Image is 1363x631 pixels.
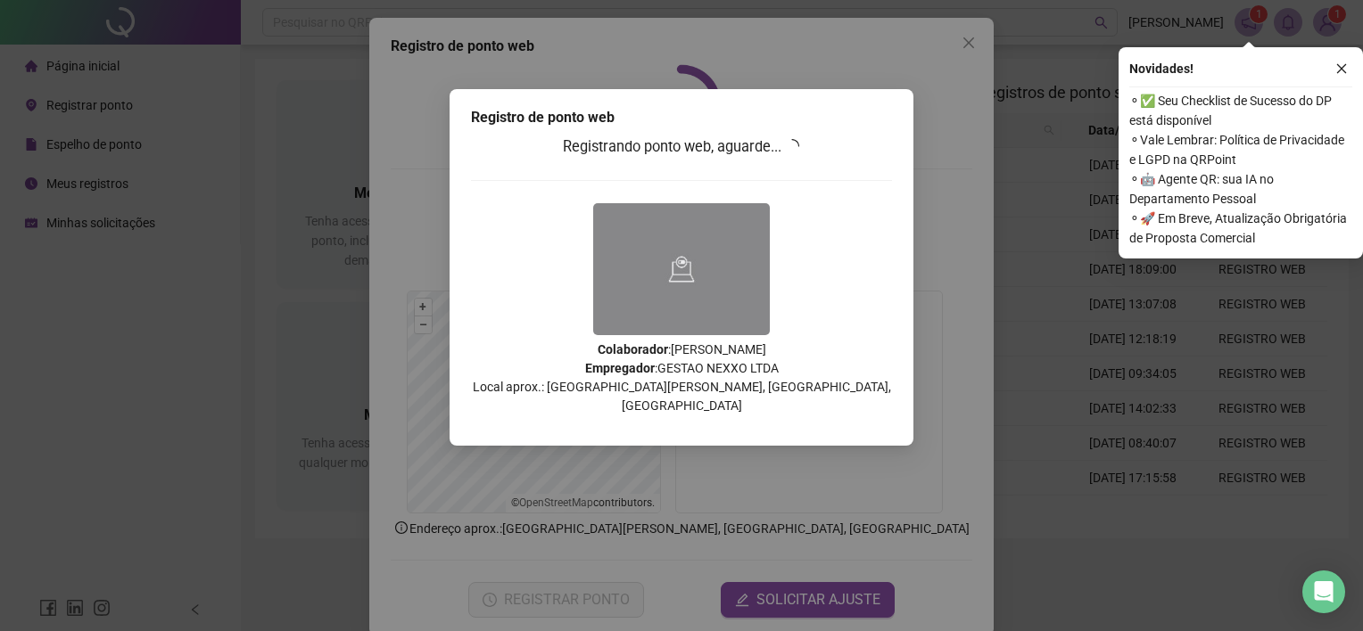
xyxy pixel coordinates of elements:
span: close [1335,62,1348,75]
img: Z [593,203,770,335]
span: loading [785,139,799,153]
span: Novidades ! [1129,59,1194,78]
p: : [PERSON_NAME] : GESTAO NEXXO LTDA Local aprox.: [GEOGRAPHIC_DATA][PERSON_NAME], [GEOGRAPHIC_DAT... [471,340,892,415]
div: Open Intercom Messenger [1302,570,1345,613]
span: ⚬ 🚀 Em Breve, Atualização Obrigatória de Proposta Comercial [1129,209,1352,248]
span: ⚬ ✅ Seu Checklist de Sucesso do DP está disponível [1129,91,1352,130]
h3: Registrando ponto web, aguarde... [471,135,892,159]
span: ⚬ 🤖 Agente QR: sua IA no Departamento Pessoal [1129,169,1352,209]
strong: Empregador [585,361,655,375]
span: ⚬ Vale Lembrar: Política de Privacidade e LGPD na QRPoint [1129,130,1352,169]
div: Registro de ponto web [471,107,892,128]
strong: Colaborador [598,342,668,356]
